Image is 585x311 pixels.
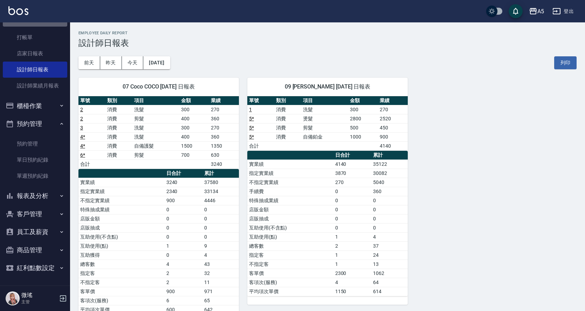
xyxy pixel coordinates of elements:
a: 店家日報表 [3,45,67,62]
a: 3 [80,125,83,130]
td: 實業績 [78,178,165,187]
td: 互助使用(不含點) [247,223,333,232]
td: 1 [333,232,371,241]
td: 2300 [333,269,371,278]
td: 自備護髮 [132,141,179,150]
td: 0 [202,223,239,232]
td: 特殊抽成業績 [78,205,165,214]
td: 洗髮 [132,123,179,132]
button: 列印 [554,56,577,69]
td: 店販金額 [247,205,333,214]
button: 商品管理 [3,241,67,259]
th: 累計 [202,169,239,178]
td: 4 [333,278,371,287]
td: 400 [179,114,209,123]
h2: Employee Daily Report [78,31,577,35]
td: 剪髮 [132,150,179,160]
td: 消費 [105,132,132,141]
button: 客戶管理 [3,205,67,223]
span: 07 Coco COCO [DATE] 日報表 [87,83,230,90]
th: 日合計 [165,169,202,178]
td: 0 [371,196,408,205]
td: 0 [165,250,202,260]
h5: 微瑤 [21,292,57,299]
td: 300 [348,105,378,114]
td: 0 [371,214,408,223]
td: 不指定實業績 [247,178,333,187]
td: 手續費 [247,187,333,196]
td: 37580 [202,178,239,187]
h3: 設計師日報表 [78,38,577,48]
td: 35122 [371,160,408,169]
td: 900 [378,132,408,141]
a: 1 [249,107,252,112]
td: 客單價 [78,287,165,296]
td: 剪髮 [132,114,179,123]
td: 360 [209,132,239,141]
img: Logo [8,6,28,15]
button: 員工及薪資 [3,223,67,241]
td: 360 [209,114,239,123]
td: 消費 [105,105,132,114]
td: 1000 [348,132,378,141]
td: 店販抽成 [78,223,165,232]
th: 項目 [301,96,348,105]
th: 金額 [348,96,378,105]
td: 合計 [78,160,105,169]
button: 昨天 [100,56,122,69]
td: 65 [202,296,239,305]
td: 0 [202,214,239,223]
td: 630 [209,150,239,160]
th: 類別 [274,96,301,105]
td: 0 [371,205,408,214]
td: 洗髮 [132,105,179,114]
button: 櫃檯作業 [3,97,67,115]
td: 不指定客 [247,260,333,269]
td: 互助使用(點) [78,241,165,250]
button: [DATE] [143,56,170,69]
td: 消費 [274,132,301,141]
td: 0 [333,214,371,223]
td: 3870 [333,169,371,178]
a: 預約管理 [3,136,67,152]
td: 9 [202,241,239,250]
td: 32 [202,269,239,278]
th: 日合計 [333,151,371,160]
td: 自備鉑金 [301,132,348,141]
td: 客單價 [247,269,333,278]
td: 4 [165,260,202,269]
td: 0 [333,196,371,205]
td: 消費 [105,123,132,132]
td: 0 [165,223,202,232]
button: 紅利點數設定 [3,259,67,277]
td: 270 [209,105,239,114]
button: 預約管理 [3,115,67,133]
td: 37 [371,241,408,250]
td: 指定實業績 [247,169,333,178]
td: 店販金額 [78,214,165,223]
td: 270 [333,178,371,187]
span: 09 [PERSON_NAME] [DATE] 日報表 [256,83,399,90]
td: 4140 [333,160,371,169]
th: 單號 [78,96,105,105]
a: 2 [80,107,83,112]
td: 500 [348,123,378,132]
td: 1 [333,260,371,269]
td: 剪髮 [301,123,348,132]
td: 平均項次單價 [247,287,333,296]
td: 0 [333,187,371,196]
div: A5 [537,7,544,16]
td: 2800 [348,114,378,123]
td: 消費 [274,123,301,132]
td: 總客數 [78,260,165,269]
td: 2340 [165,187,202,196]
td: 互助使用(不含點) [78,232,165,241]
a: 2 [80,116,83,121]
th: 單號 [247,96,274,105]
td: 0 [371,223,408,232]
a: 單週預約紀錄 [3,168,67,184]
td: 300 [179,123,209,132]
td: 1062 [371,269,408,278]
button: 報表及分析 [3,187,67,205]
td: 614 [371,287,408,296]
